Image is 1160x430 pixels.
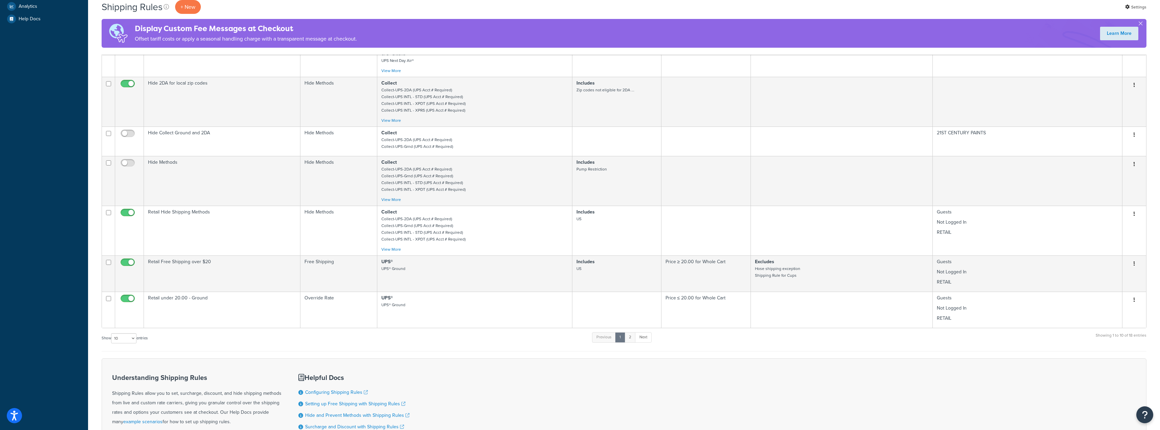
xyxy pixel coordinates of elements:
strong: Includes [576,80,595,87]
td: Hide Methods [300,127,378,156]
td: Retail Hide Shipping Methods [144,206,300,255]
td: Free Shipping [300,255,378,292]
td: Price ≥ 20.00 for Whole Cart [661,255,751,292]
td: Hide 2DA for local zip codes [144,77,300,127]
a: Hide and Prevent Methods with Shipping Rules [305,412,409,419]
small: US [576,266,582,272]
td: Guests [933,292,1122,328]
h3: Helpful Docs [298,374,409,381]
small: Collect-UPS-2DA (UPS Acct # Required) Collect-UPS-Grnd (UPS Acct # Required) [381,137,453,150]
td: Hide Methods [300,156,378,206]
strong: UPS® [381,258,393,265]
a: View More [381,246,401,252]
button: Open Resource Center [1136,406,1153,423]
td: Retail under 20.00 - Ground [144,292,300,328]
p: Not Logged In [937,305,1118,312]
p: Offset tariff costs or apply a seasonal handling charge with a transparent message at checkout. [135,34,357,44]
td: Override Rate [300,292,378,328]
strong: Includes [576,258,595,265]
strong: Collect [381,80,397,87]
select: Showentries [111,333,136,343]
small: UPS® Ground [381,302,405,308]
strong: Collect [381,159,397,166]
a: View More [381,68,401,74]
small: Hose shipping exception Shipping Rule for Cups [755,266,800,278]
td: Hide Collect Ground and 2DA [144,127,300,156]
a: Configuring Shipping Rules [305,389,368,396]
a: Setting up Free Shipping with Shipping Rules [305,400,405,407]
td: Price ≤ 20.00 for Whole Cart [661,292,751,328]
h1: Shipping Rules [102,0,163,14]
small: Collect-UPS-2DA (UPS Acct # Required) Collect-UPS-Grnd (UPS Acct # Required) Collect-UPS INTL - S... [381,216,466,242]
a: View More [381,117,401,123]
td: Hide Methods [144,156,300,206]
td: Hide Methods [300,206,378,255]
h4: Display Custom Fee Messages at Checkout [135,23,357,34]
a: example scenarios [123,418,163,425]
small: US [576,216,582,222]
strong: Collect [381,208,397,216]
img: duties-banner-06bc72dcb5fe05cb3f9472aba00be2ae8eb53ab6f0d8bb03d382ba314ac3c341.png [102,19,135,48]
strong: Collect [381,129,397,136]
td: 21ST CENTURY PAINTS [933,127,1122,156]
a: Next [635,332,652,342]
a: 2 [625,332,636,342]
small: Zip codes not eligible for 2DA ... [576,87,634,93]
a: Help Docs [5,13,83,25]
p: Not Logged In [937,219,1118,226]
p: RETAIL [937,229,1118,236]
small: Pump Restriction [576,166,607,172]
p: RETAIL [937,315,1118,322]
td: Hide Methods [300,77,378,127]
small: UPS® Ground [381,266,405,272]
a: 1 [615,332,625,342]
a: View More [381,197,401,203]
span: Analytics [19,4,37,9]
p: RETAIL [937,279,1118,286]
label: Show entries [102,333,148,343]
div: Shipping Rules allow you to set, surcharge, discount, and hide shipping methods from live and cus... [112,374,281,427]
strong: Includes [576,208,595,216]
strong: UPS® [381,294,393,301]
a: Previous [592,332,616,342]
strong: Excludes [755,258,774,265]
p: Not Logged In [937,269,1118,275]
h3: Understanding Shipping Rules [112,374,281,381]
small: Collect-UPS-2DA (UPS Acct # Required) Collect-UPS INTL - STD (UPS Acct # Required) Collect-UPS IN... [381,87,466,113]
strong: Includes [576,159,595,166]
div: Showing 1 to 10 of 18 entries [1096,332,1146,346]
td: Retail Free Shipping over $20 [144,255,300,292]
td: Guests [933,206,1122,255]
a: Analytics [5,0,83,13]
small: UPS® Ground UPS Next Day Air® [381,51,414,64]
a: Settings [1125,2,1146,12]
a: Learn More [1100,27,1138,40]
small: Collect-UPS-2DA (UPS Acct # Required) Collect-UPS-Grnd (UPS Acct # Required) Collect-UPS INTL - S... [381,166,466,193]
span: Help Docs [19,16,41,22]
td: Guests [933,255,1122,292]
